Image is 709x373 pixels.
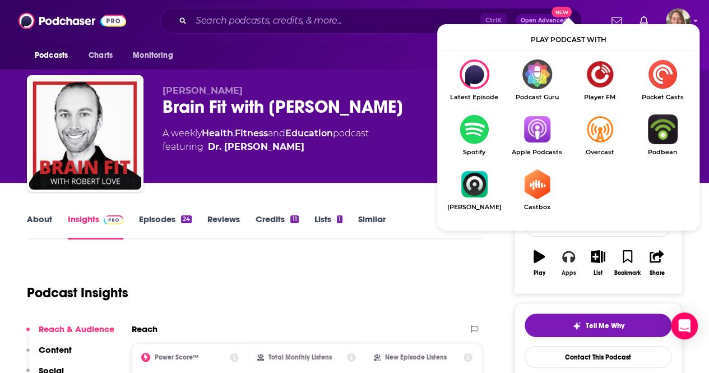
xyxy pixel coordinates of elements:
input: Search podcasts, credits, & more... [191,12,480,30]
a: Contact This Podcast [525,346,671,368]
span: Charts [89,48,113,63]
a: PodbeanPodbean [631,114,694,156]
a: Health [202,128,233,139]
span: Castbox [506,204,568,211]
span: Logged in as AriFortierPr [666,8,691,33]
span: New [552,7,572,17]
a: Show notifications dropdown [635,11,652,30]
span: and [268,128,285,139]
div: Play [534,270,545,277]
button: Reach & Audience [26,324,114,344]
div: Bookmark [614,270,641,277]
span: [PERSON_NAME] [163,85,243,96]
p: Reach & Audience [39,324,114,334]
p: Content [39,344,72,355]
h1: Podcast Insights [27,284,128,301]
a: Show notifications dropdown [607,11,626,30]
a: Charts [81,45,119,66]
div: Dr. [PERSON_NAME] [208,140,304,154]
span: Podbean [631,149,694,156]
div: Open Intercom Messenger [671,312,698,339]
button: open menu [125,45,187,66]
div: List [594,270,603,277]
h2: New Episode Listens [385,353,447,361]
span: [PERSON_NAME] [443,204,506,211]
img: Podchaser - Follow, Share and Rate Podcasts [18,10,126,31]
button: Share [642,243,671,283]
a: OvercastOvercast [568,114,631,156]
a: Similar [358,214,386,240]
span: Tell Me Why [586,321,624,330]
img: Podchaser Pro [104,215,123,224]
span: Ctrl K [480,13,507,28]
a: Episodes24 [139,214,192,240]
a: SpotifySpotify [443,114,506,156]
span: Overcast [568,149,631,156]
a: CastboxCastbox [506,169,568,211]
span: Apple Podcasts [506,149,568,156]
span: featuring [163,140,369,154]
img: User Profile [666,8,691,33]
div: Brain Fit with Robert Love on Latest Episode [443,59,506,101]
a: InsightsPodchaser Pro [68,214,123,240]
a: Education [285,128,333,139]
div: A weekly podcast [163,127,369,154]
div: Play podcast with [443,30,694,50]
a: Pocket CastsPocket Casts [631,59,694,101]
div: Apps [562,270,576,277]
button: Show profile menu [666,8,691,33]
a: Player FMPlayer FM [568,59,631,101]
img: Brain Fit with Robert Love [29,77,141,190]
div: 1 [337,215,342,223]
span: Spotify [443,149,506,156]
span: Player FM [568,94,631,101]
a: Fitness [235,128,268,139]
button: Open AdvancedNew [516,14,572,27]
h2: Total Monthly Listens [268,353,332,361]
span: , [233,128,235,139]
div: 11 [290,215,298,223]
img: tell me why sparkle [572,321,581,330]
a: Credits11 [256,214,298,240]
a: Apple PodcastsApple Podcasts [506,114,568,156]
a: Lists1 [314,214,342,240]
h2: Power Score™ [155,353,198,361]
span: Monitoring [133,48,173,63]
span: Podcast Guru [506,94,568,101]
a: About [27,214,52,240]
span: Latest Episode [443,94,506,101]
button: Bookmark [613,243,642,283]
div: Search podcasts, credits, & more... [160,8,582,34]
button: Apps [554,243,583,283]
a: Podcast GuruPodcast Guru [506,59,568,101]
button: tell me why sparkleTell Me Why [525,314,671,337]
button: open menu [27,45,82,66]
span: Pocket Casts [631,94,694,101]
div: 24 [181,215,192,223]
a: Reviews [207,214,240,240]
span: Podcasts [35,48,68,63]
button: Content [26,344,72,365]
a: Castro[PERSON_NAME] [443,169,506,211]
h2: Reach [132,324,157,334]
div: Share [649,270,664,277]
button: List [583,243,613,283]
button: Play [525,243,554,283]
